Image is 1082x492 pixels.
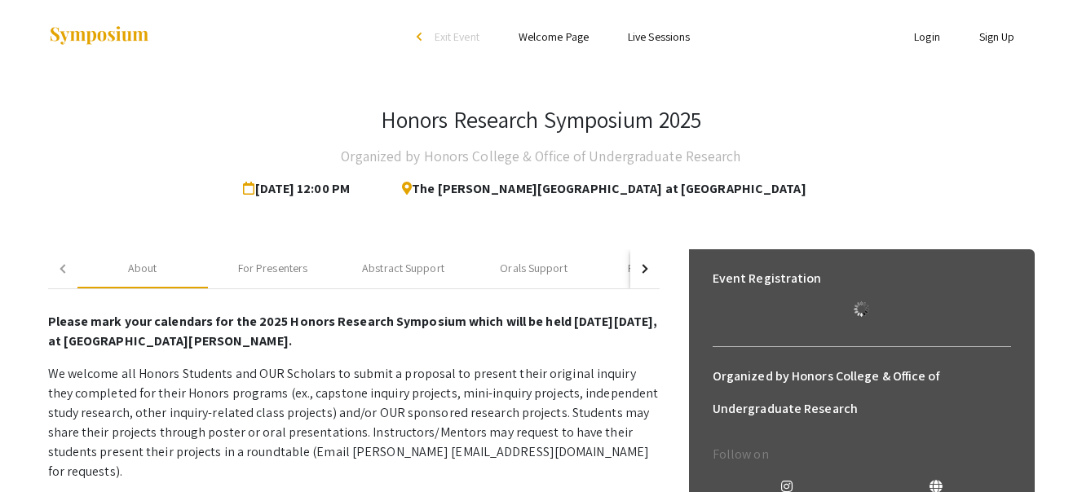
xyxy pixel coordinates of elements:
[48,364,660,481] p: We welcome all Honors Students and OUR Scholars to submit a proposal to present their original in...
[128,260,157,277] div: About
[417,32,426,42] div: arrow_back_ios
[628,29,690,44] a: Live Sessions
[500,260,567,277] div: Orals Support
[713,445,1011,464] p: Follow on
[628,260,700,277] div: Poster Support
[48,25,150,47] img: Symposium by ForagerOne
[341,140,740,173] h4: Organized by Honors College & Office of Undergraduate Research
[48,313,658,349] strong: Please mark your calendars for the 2025 Honors Research Symposium which will be held [DATE][DATE]...
[243,173,356,205] span: [DATE] 12:00 PM
[435,29,479,44] span: Exit Event
[238,260,307,277] div: For Presenters
[381,106,701,134] h3: Honors Research Symposium 2025
[847,295,876,323] img: Loading
[519,29,589,44] a: Welcome Page
[979,29,1015,44] a: Sign Up
[713,360,1011,425] h6: Organized by Honors College & Office of Undergraduate Research
[389,173,806,205] span: The [PERSON_NAME][GEOGRAPHIC_DATA] at [GEOGRAPHIC_DATA]
[713,262,822,295] h6: Event Registration
[362,260,444,277] div: Abstract Support
[914,29,940,44] a: Login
